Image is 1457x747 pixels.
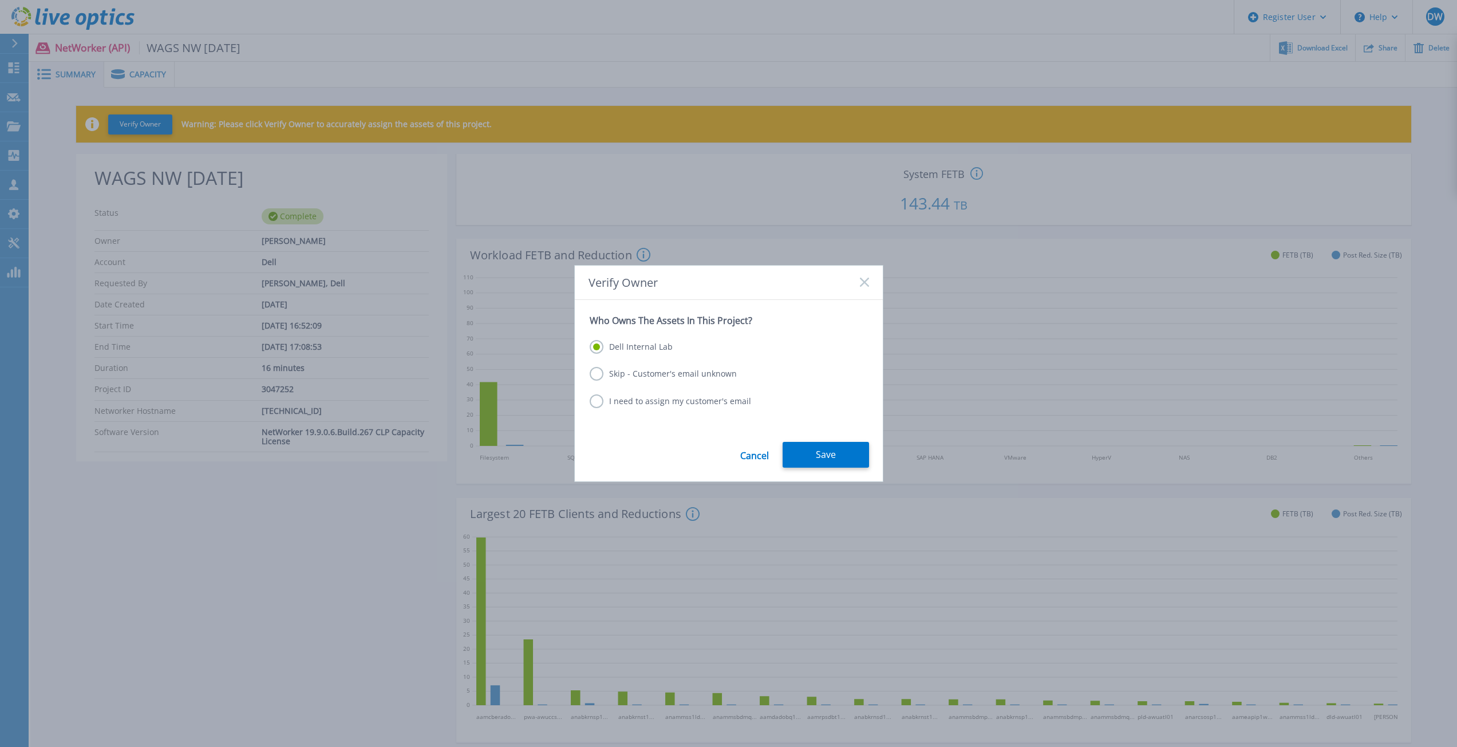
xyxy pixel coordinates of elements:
label: Dell Internal Lab [590,340,673,354]
span: Verify Owner [589,276,658,289]
a: Cancel [740,442,769,468]
p: Who Owns The Assets In This Project? [590,315,868,326]
button: Save [783,442,869,468]
label: I need to assign my customer's email [590,394,751,408]
label: Skip - Customer's email unknown [590,367,737,381]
